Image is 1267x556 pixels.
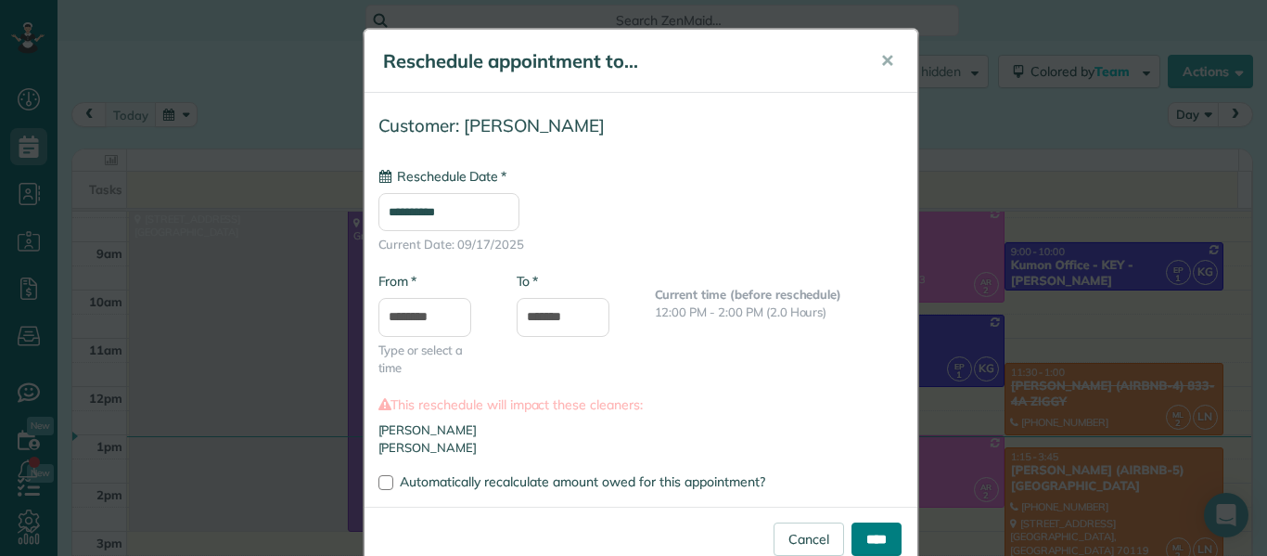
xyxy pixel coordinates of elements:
h5: Reschedule appointment to... [383,48,854,74]
b: Current time (before reschedule) [655,287,842,302]
h4: Customer: [PERSON_NAME] [378,116,903,136]
li: [PERSON_NAME] [378,421,903,439]
span: Type or select a time [378,342,489,377]
li: [PERSON_NAME] [378,439,903,457]
span: Current Date: 09/17/2025 [378,236,903,253]
p: 12:00 PM - 2:00 PM (2.0 Hours) [655,304,903,321]
span: ✕ [880,50,894,71]
label: This reschedule will impact these cleaners: [378,395,903,414]
a: Cancel [774,523,844,556]
label: From [378,272,416,291]
label: To [517,272,538,291]
span: Automatically recalculate amount owed for this appointment? [400,473,765,490]
label: Reschedule Date [378,167,506,186]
